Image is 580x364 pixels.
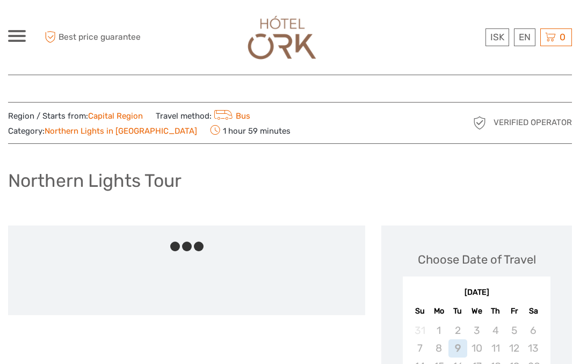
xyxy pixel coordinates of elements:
div: Tu [448,304,467,318]
div: Fr [505,304,524,318]
span: Verified Operator [494,117,572,128]
div: Not available Sunday, August 31st, 2025 [410,322,429,339]
div: Not available Monday, September 1st, 2025 [430,322,448,339]
div: Mo [430,304,448,318]
img: verified_operator_grey_128.png [471,114,488,132]
div: Not available Thursday, September 11th, 2025 [486,339,505,357]
div: Not available Friday, September 5th, 2025 [505,322,524,339]
span: Best price guarantee [42,28,149,46]
span: Region / Starts from: [8,111,143,122]
span: 1 hour 59 minutes [210,123,291,138]
span: ISK [490,32,504,42]
div: Not available Wednesday, September 10th, 2025 [467,339,486,357]
div: Not available Tuesday, September 9th, 2025 [448,339,467,357]
span: Category: [8,126,197,137]
div: Not available Saturday, September 6th, 2025 [524,322,542,339]
span: 0 [558,32,567,42]
div: Not available Tuesday, September 2nd, 2025 [448,322,467,339]
div: Sa [524,304,542,318]
div: EN [514,28,535,46]
div: Su [410,304,429,318]
div: Not available Thursday, September 4th, 2025 [486,322,505,339]
div: [DATE] [403,287,550,299]
div: Not available Saturday, September 13th, 2025 [524,339,542,357]
a: Capital Region [88,111,143,121]
div: Th [486,304,505,318]
div: Not available Sunday, September 7th, 2025 [410,339,429,357]
a: Bus [212,111,250,121]
div: Choose Date of Travel [418,251,536,268]
img: Our services [243,11,321,64]
div: We [467,304,486,318]
span: Travel method: [156,108,250,123]
div: Not available Monday, September 8th, 2025 [430,339,448,357]
div: Not available Wednesday, September 3rd, 2025 [467,322,486,339]
h1: Northern Lights Tour [8,170,182,192]
a: Northern Lights in [GEOGRAPHIC_DATA] [45,126,197,136]
div: Not available Friday, September 12th, 2025 [505,339,524,357]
